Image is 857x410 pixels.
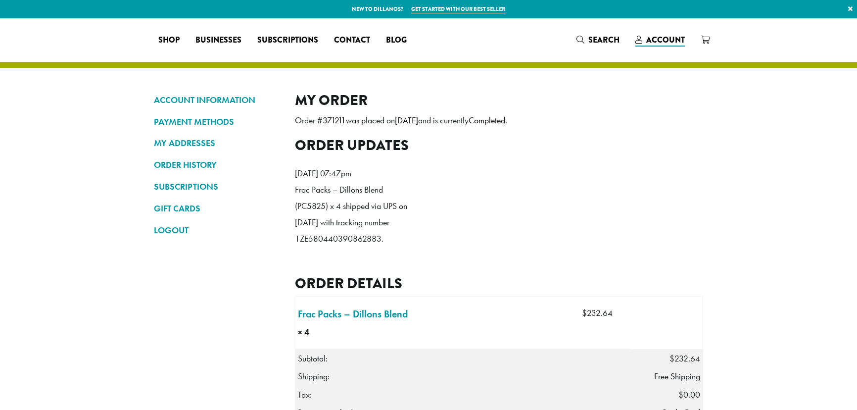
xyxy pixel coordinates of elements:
[295,386,630,404] th: Tax:
[669,353,700,364] span: 232.64
[678,389,700,400] span: 0.00
[323,115,346,126] mark: 371211
[295,275,703,292] h2: Order details
[295,137,703,154] h2: Order updates
[395,115,418,126] mark: [DATE]
[630,367,703,385] td: Free Shipping
[298,307,408,321] a: Frac Packs – Dillons Blend
[154,178,280,195] a: SUBSCRIPTIONS
[150,32,188,48] a: Shop
[386,34,407,47] span: Blog
[154,92,280,108] a: ACCOUNT INFORMATION
[295,350,630,368] th: Subtotal:
[154,200,280,217] a: GIFT CARDS
[582,307,587,318] span: $
[588,34,619,46] span: Search
[154,156,280,173] a: ORDER HISTORY
[334,34,370,47] span: Contact
[158,34,180,47] span: Shop
[469,115,505,126] mark: Completed
[411,5,505,13] a: Get started with our best seller
[154,222,280,239] a: LOGOUT
[678,389,683,400] span: $
[582,307,613,318] bdi: 232.64
[298,326,336,339] strong: × 4
[195,34,241,47] span: Businesses
[669,353,674,364] span: $
[295,165,409,182] p: [DATE] 07:47pm
[257,34,318,47] span: Subscriptions
[295,367,630,385] th: Shipping:
[295,112,703,129] p: Order # was placed on and is currently .
[154,135,280,152] a: MY ADDRESSES
[646,34,685,46] span: Account
[295,92,703,109] h2: My Order
[154,113,280,130] a: PAYMENT METHODS
[569,32,627,48] a: Search
[295,182,409,247] p: Frac Packs – Dillons Blend (PC5825) x 4 shipped via UPS on [DATE] with tracking number 1ZE5804403...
